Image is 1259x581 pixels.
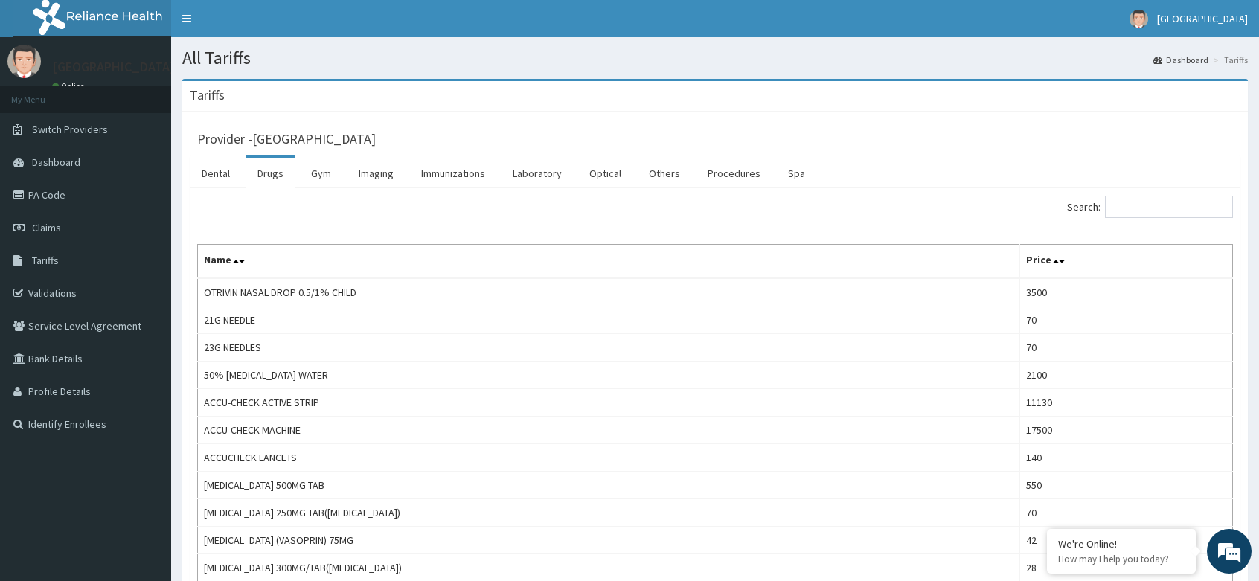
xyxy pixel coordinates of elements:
[32,254,59,267] span: Tariffs
[1020,527,1233,554] td: 42
[409,158,497,189] a: Immunizations
[1020,444,1233,472] td: 140
[1105,196,1233,218] input: Search:
[1058,537,1185,550] div: We're Online!
[190,89,225,102] h3: Tariffs
[198,472,1020,499] td: [MEDICAL_DATA] 500MG TAB
[1058,553,1185,565] p: How may I help you today?
[1210,54,1248,66] li: Tariffs
[198,499,1020,527] td: [MEDICAL_DATA] 250MG TAB([MEDICAL_DATA])
[1020,472,1233,499] td: 550
[198,362,1020,389] td: 50% [MEDICAL_DATA] WATER
[190,158,242,189] a: Dental
[637,158,692,189] a: Others
[1157,12,1248,25] span: [GEOGRAPHIC_DATA]
[52,60,175,74] p: [GEOGRAPHIC_DATA]
[182,48,1248,68] h1: All Tariffs
[1020,362,1233,389] td: 2100
[197,132,376,146] h3: Provider - [GEOGRAPHIC_DATA]
[696,158,772,189] a: Procedures
[198,245,1020,279] th: Name
[198,444,1020,472] td: ACCUCHECK LANCETS
[32,221,61,234] span: Claims
[347,158,406,189] a: Imaging
[52,81,88,92] a: Online
[198,306,1020,334] td: 21G NEEDLE
[1020,306,1233,334] td: 70
[246,158,295,189] a: Drugs
[198,527,1020,554] td: [MEDICAL_DATA] (VASOPRIN) 75MG
[1130,10,1148,28] img: User Image
[32,155,80,169] span: Dashboard
[1153,54,1208,66] a: Dashboard
[1020,278,1233,306] td: 3500
[776,158,817,189] a: Spa
[1020,245,1233,279] th: Price
[299,158,343,189] a: Gym
[1020,499,1233,527] td: 70
[198,389,1020,417] td: ACCU-CHECK ACTIVE STRIP
[7,45,41,78] img: User Image
[32,123,108,136] span: Switch Providers
[198,334,1020,362] td: 23G NEEDLES
[198,278,1020,306] td: OTRIVIN NASAL DROP 0.5/1% CHILD
[1020,417,1233,444] td: 17500
[501,158,574,189] a: Laboratory
[1020,389,1233,417] td: 11130
[577,158,633,189] a: Optical
[1020,334,1233,362] td: 70
[1067,196,1233,218] label: Search:
[198,417,1020,444] td: ACCU-CHECK MACHINE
